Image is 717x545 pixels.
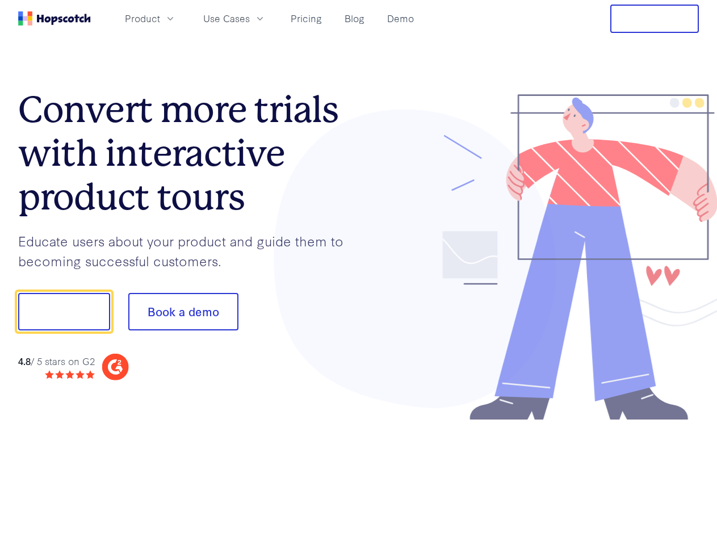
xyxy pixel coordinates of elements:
[196,9,272,28] button: Use Cases
[383,9,418,28] a: Demo
[18,11,91,26] a: Home
[118,9,183,28] button: Product
[128,293,238,330] button: Book a demo
[610,5,699,33] button: Free Trial
[340,9,369,28] a: Blog
[18,354,95,368] div: / 5 stars on G2
[18,354,31,367] strong: 4.8
[18,293,110,330] button: Show me!
[286,9,326,28] a: Pricing
[203,11,250,26] span: Use Cases
[125,11,160,26] span: Product
[18,231,359,270] p: Educate users about your product and guide them to becoming successful customers.
[18,88,359,219] h1: Convert more trials with interactive product tours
